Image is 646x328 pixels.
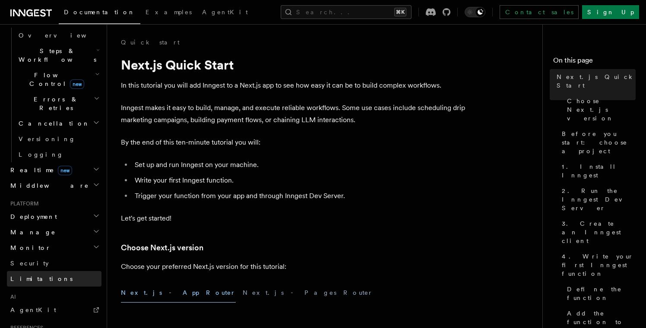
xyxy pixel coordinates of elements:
[562,162,636,180] span: 1. Install Inngest
[15,91,101,116] button: Errors & Retries
[132,174,466,186] li: Write your first Inngest function.
[15,47,96,64] span: Steps & Workflows
[567,97,636,123] span: Choose Next.js version
[15,67,101,91] button: Flow Controlnew
[558,159,636,183] a: 1. Install Inngest
[567,285,636,302] span: Define the function
[281,5,412,19] button: Search...⌘K
[7,302,101,318] a: AgentKit
[10,260,49,267] span: Security
[7,228,56,237] span: Manage
[10,306,56,313] span: AgentKit
[121,79,466,91] p: In this tutorial you will add Inngest to a Next.js app to see how easy it can be to build complex...
[202,9,248,16] span: AgentKit
[500,5,579,19] a: Contact sales
[7,181,89,190] span: Middleware
[59,3,140,24] a: Documentation
[562,219,636,245] span: 3. Create an Inngest client
[197,3,253,23] a: AgentKit
[121,283,236,303] button: Next.js - App Router
[7,166,72,174] span: Realtime
[558,183,636,216] a: 2. Run the Inngest Dev Server
[19,151,63,158] span: Logging
[564,93,636,126] a: Choose Next.js version
[121,102,466,126] p: Inngest makes it easy to build, manage, and execute reliable workflows. Some use cases include sc...
[7,200,39,207] span: Platform
[19,136,76,142] span: Versioning
[146,9,192,16] span: Examples
[562,129,636,155] span: Before you start: choose a project
[7,240,101,255] button: Monitor
[121,212,466,224] p: Let's get started!
[121,136,466,148] p: By the end of this ten-minute tutorial you will:
[7,162,101,178] button: Realtimenew
[562,252,636,278] span: 4. Write your first Inngest function
[557,73,636,90] span: Next.js Quick Start
[7,224,101,240] button: Manage
[132,159,466,171] li: Set up and run Inngest on your machine.
[553,69,636,93] a: Next.js Quick Start
[15,116,101,131] button: Cancellation
[121,242,203,254] a: Choose Next.js version
[553,55,636,69] h4: On this page
[562,186,636,212] span: 2. Run the Inngest Dev Server
[558,249,636,281] a: 4. Write your first Inngest function
[7,243,51,252] span: Monitor
[7,271,101,287] a: Limitations
[15,71,95,88] span: Flow Control
[10,275,73,282] span: Limitations
[7,255,101,271] a: Security
[465,7,485,17] button: Toggle dark mode
[7,209,101,224] button: Deployment
[558,216,636,249] a: 3. Create an Inngest client
[582,5,639,19] a: Sign Up
[121,57,466,73] h1: Next.js Quick Start
[15,147,101,162] a: Logging
[132,190,466,202] li: Trigger your function from your app and through Inngest Dev Server.
[19,32,108,39] span: Overview
[70,79,84,89] span: new
[558,126,636,159] a: Before you start: choose a project
[7,178,101,193] button: Middleware
[15,119,90,128] span: Cancellation
[58,166,72,175] span: new
[121,261,466,273] p: Choose your preferred Next.js version for this tutorial:
[15,95,94,112] span: Errors & Retries
[140,3,197,23] a: Examples
[394,8,406,16] kbd: ⌘K
[15,28,101,43] a: Overview
[121,38,180,47] a: Quick start
[7,28,101,162] div: Inngest Functions
[15,43,101,67] button: Steps & Workflows
[15,131,101,147] a: Versioning
[7,293,16,300] span: AI
[564,281,636,306] a: Define the function
[7,212,57,221] span: Deployment
[243,283,373,303] button: Next.js - Pages Router
[64,9,135,16] span: Documentation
